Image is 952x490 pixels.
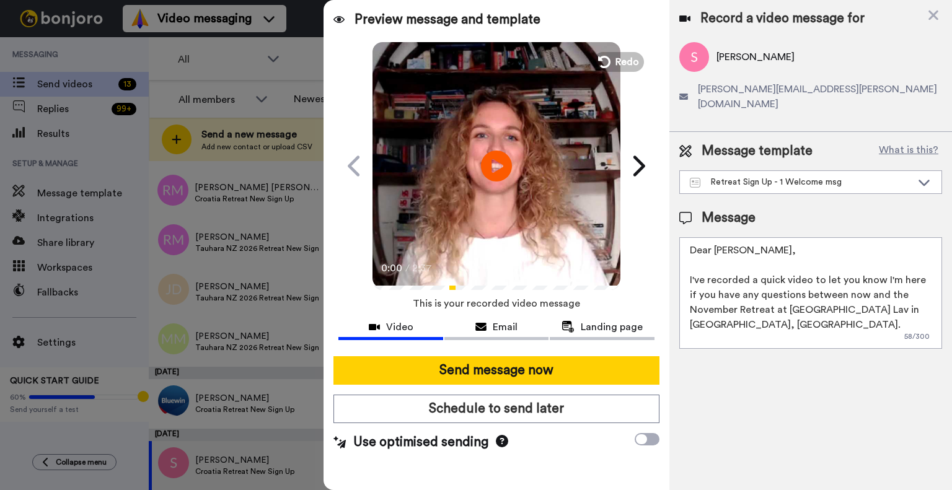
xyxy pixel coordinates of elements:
[386,320,413,335] span: Video
[875,142,942,160] button: What is this?
[413,290,580,317] span: This is your recorded video message
[690,176,912,188] div: Retreat Sign Up - 1 Welcome msg
[493,320,518,335] span: Email
[702,142,813,160] span: Message template
[698,82,942,112] span: [PERSON_NAME][EMAIL_ADDRESS][PERSON_NAME][DOMAIN_NAME]
[405,261,410,276] span: /
[333,356,659,385] button: Send message now
[412,261,434,276] span: 2:37
[333,395,659,423] button: Schedule to send later
[581,320,643,335] span: Landing page
[353,433,488,452] span: Use optimised sending
[690,178,700,188] img: Message-temps.svg
[702,209,756,227] span: Message
[381,261,403,276] span: 0:00
[679,237,942,349] textarea: Dear [PERSON_NAME], I've recorded a quick video to let you know I'm here if you have any question...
